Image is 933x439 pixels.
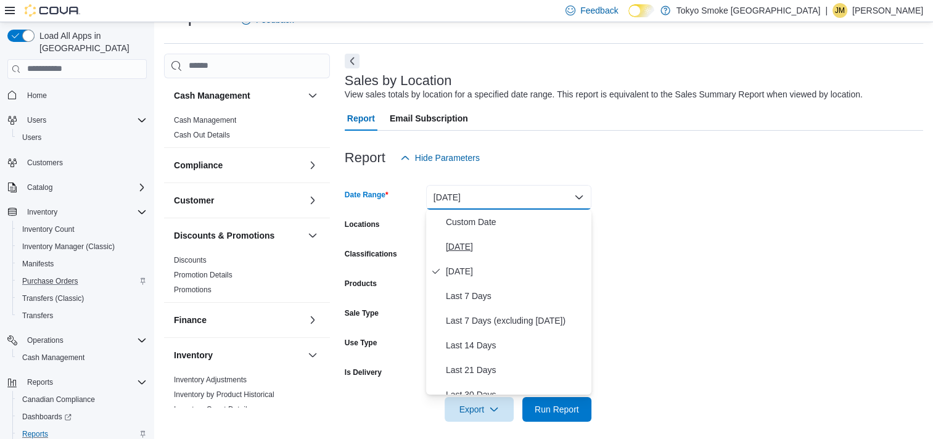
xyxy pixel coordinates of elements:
[12,290,152,307] button: Transfers (Classic)
[345,190,388,200] label: Date Range
[628,4,654,17] input: Dark Mode
[174,256,207,265] a: Discounts
[446,387,586,402] span: Last 30 Days
[345,88,863,101] div: View sales totals by location for a specified date range. This report is equivalent to the Sales ...
[17,256,147,271] span: Manifests
[174,270,232,280] span: Promotion Details
[17,409,147,424] span: Dashboards
[174,89,303,102] button: Cash Management
[17,350,147,365] span: Cash Management
[345,308,379,318] label: Sale Type
[174,405,251,414] a: Inventory Count Details
[12,238,152,255] button: Inventory Manager (Classic)
[676,3,821,18] p: Tokyo Smoke [GEOGRAPHIC_DATA]
[174,115,236,125] span: Cash Management
[22,353,84,363] span: Cash Management
[345,219,380,229] label: Locations
[22,412,72,422] span: Dashboards
[22,113,51,128] button: Users
[22,180,147,195] span: Catalog
[446,338,586,353] span: Last 14 Days
[174,255,207,265] span: Discounts
[174,131,230,139] a: Cash Out Details
[174,314,303,326] button: Finance
[390,106,468,131] span: Email Subscription
[835,3,845,18] span: JM
[22,205,147,219] span: Inventory
[174,159,223,171] h3: Compliance
[452,397,506,422] span: Export
[27,377,53,387] span: Reports
[345,54,360,68] button: Next
[22,429,48,439] span: Reports
[174,390,274,400] span: Inventory by Product Historical
[852,3,923,18] p: [PERSON_NAME]
[22,259,54,269] span: Manifests
[305,88,320,103] button: Cash Management
[17,308,147,323] span: Transfers
[17,222,80,237] a: Inventory Count
[174,229,274,242] h3: Discounts & Promotions
[832,3,847,18] div: Jordan McDonald
[22,333,147,348] span: Operations
[426,210,591,395] div: Select listbox
[164,253,330,302] div: Discounts & Promotions
[2,179,152,196] button: Catalog
[22,133,41,142] span: Users
[27,91,47,101] span: Home
[12,273,152,290] button: Purchase Orders
[446,313,586,328] span: Last 7 Days (excluding [DATE])
[174,159,303,171] button: Compliance
[174,271,232,279] a: Promotion Details
[2,86,152,104] button: Home
[22,311,53,321] span: Transfers
[22,88,147,103] span: Home
[22,276,78,286] span: Purchase Orders
[22,293,84,303] span: Transfers (Classic)
[628,17,629,18] span: Dark Mode
[174,285,212,295] span: Promotions
[12,255,152,273] button: Manifests
[17,130,147,145] span: Users
[174,229,303,242] button: Discounts & Promotions
[27,207,57,217] span: Inventory
[22,180,57,195] button: Catalog
[17,392,147,407] span: Canadian Compliance
[22,113,147,128] span: Users
[2,154,152,171] button: Customers
[174,194,303,207] button: Customer
[446,215,586,229] span: Custom Date
[174,404,251,414] span: Inventory Count Details
[174,349,303,361] button: Inventory
[164,113,330,147] div: Cash Management
[27,335,64,345] span: Operations
[22,155,68,170] a: Customers
[580,4,618,17] span: Feedback
[22,224,75,234] span: Inventory Count
[174,349,213,361] h3: Inventory
[17,409,76,424] a: Dashboards
[12,349,152,366] button: Cash Management
[305,313,320,327] button: Finance
[345,367,382,377] label: Is Delivery
[445,397,514,422] button: Export
[22,395,95,404] span: Canadian Compliance
[174,130,230,140] span: Cash Out Details
[12,129,152,146] button: Users
[446,264,586,279] span: [DATE]
[305,193,320,208] button: Customer
[446,239,586,254] span: [DATE]
[35,30,147,54] span: Load All Apps in [GEOGRAPHIC_DATA]
[426,185,591,210] button: [DATE]
[345,150,385,165] h3: Report
[174,194,214,207] h3: Customer
[825,3,828,18] p: |
[17,274,147,289] span: Purchase Orders
[12,408,152,425] a: Dashboards
[305,348,320,363] button: Inventory
[17,291,89,306] a: Transfers (Classic)
[305,228,320,243] button: Discounts & Promotions
[25,4,80,17] img: Cova
[415,152,480,164] span: Hide Parameters
[17,291,147,306] span: Transfers (Classic)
